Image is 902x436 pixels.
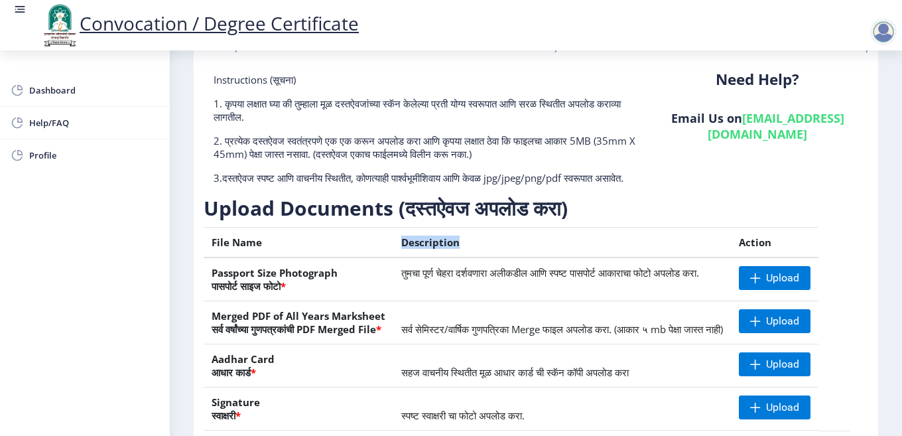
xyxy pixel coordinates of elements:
th: Merged PDF of All Years Marksheet सर्व वर्षांच्या गुणपत्रकांची PDF Merged File [204,301,393,344]
span: Dashboard [29,82,159,98]
p: 3.दस्तऐवज स्पष्ट आणि वाचनीय स्थितीत, कोणत्याही पार्श्वभूमीशिवाय आणि केवळ jpg/jpeg/png/pdf स्वरूपा... [214,171,637,184]
a: Convocation / Degree Certificate [40,11,359,36]
th: File Name [204,228,393,258]
th: Action [731,228,818,258]
a: [EMAIL_ADDRESS][DOMAIN_NAME] [708,110,844,142]
span: Upload [766,401,799,414]
span: Help/FAQ [29,115,159,131]
span: Upload [766,271,799,285]
span: सहज वाचनीय स्थितीत मूळ आधार कार्ड ची स्कॅन कॉपी अपलोड करा [401,366,629,379]
h3: Upload Documents (दस्तऐवज अपलोड करा) [204,195,850,222]
th: Aadhar Card आधार कार्ड [204,344,393,388]
img: logo [40,3,80,48]
th: Passport Size Photograph पासपोर्ट साइज फोटो [204,257,393,301]
span: Upload [766,315,799,328]
p: 1. कृपया लक्षात घ्या की तुम्हाला मूळ दस्तऐवजांच्या स्कॅन केलेल्या प्रती योग्य स्वरूपात आणि सरळ स्... [214,97,637,123]
p: 2. प्रत्येक दस्तऐवज स्वतंत्रपणे एक एक करून अपलोड करा आणि कृपया लक्षात ठेवा कि फाइलचा आकार 5MB (35... [214,134,637,161]
th: Description [393,228,731,258]
span: Upload [766,358,799,371]
th: Signature स्वाक्षरी [204,388,393,431]
span: सर्व सेमिस्टर/वार्षिक गुणपत्रिका Merge फाइल अपलोड करा. (आकार ५ mb पेक्षा जास्त नाही) [401,323,723,336]
span: स्पष्ट स्वाक्षरी चा फोटो अपलोड करा. [401,409,525,422]
td: तुमचा पूर्ण चेहरा दर्शवणारा अलीकडील आणि स्पष्ट पासपोर्ट आकाराचा फोटो अपलोड करा. [393,257,731,301]
span: Instructions (सूचना) [214,73,296,86]
b: Need Help? [716,69,799,90]
h6: Email Us on [657,110,858,142]
span: Profile [29,147,159,163]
